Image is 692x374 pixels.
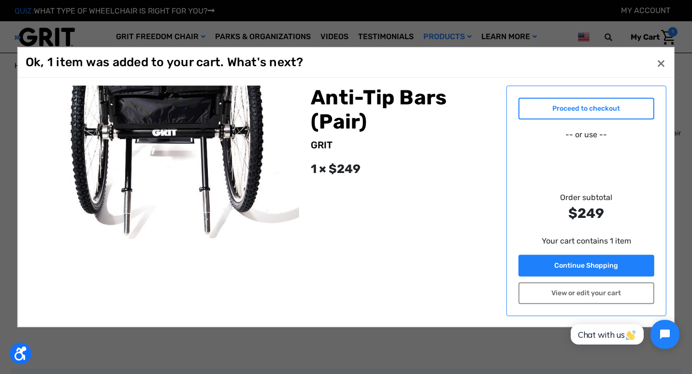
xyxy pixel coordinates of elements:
[519,98,655,119] a: Proceed to checkout
[519,282,655,304] a: View or edit your cart
[657,54,665,72] span: ×
[37,86,299,260] img: GRIT Anti-Tip Bars: back of GRIT Freedom Chair with anti-tip balance sticks pair installed at rea...
[519,203,655,224] strong: $249
[560,312,688,357] iframe: Tidio Chat
[519,192,655,224] div: Order subtotal
[311,160,494,178] div: 1 × $249
[311,86,494,134] h2: Anti-Tip Bars (Pair)
[519,235,655,247] p: Your cart contains 1 item
[26,55,303,70] h1: Ok, 1 item was added to your cart. What's next?
[311,138,494,152] div: GRIT
[519,255,655,276] a: Continue Shopping
[519,129,655,141] p: -- or use --
[519,144,655,164] iframe: PayPal-paypal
